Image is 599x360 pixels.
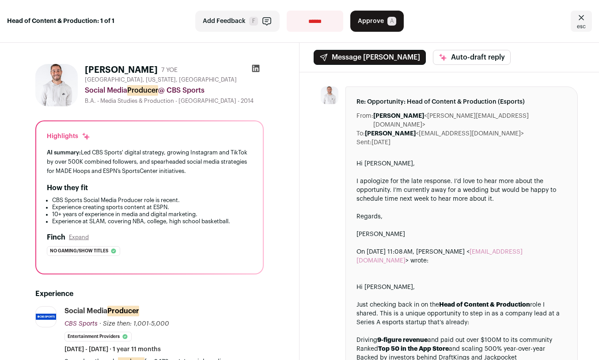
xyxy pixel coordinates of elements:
h2: Finch [47,232,65,243]
div: Hi [PERSON_NAME], [356,283,567,292]
div: Social Media [64,306,139,316]
dt: From: [356,112,373,129]
dt: Sent: [356,138,372,147]
h1: [PERSON_NAME] [85,64,158,76]
li: 10+ years of experience in media and digital marketing. [52,211,252,218]
dd: <[EMAIL_ADDRESS][DOMAIN_NAME]> [365,129,524,138]
span: F [249,17,258,26]
span: AI summary: [47,150,81,155]
h2: How they fit [47,183,88,193]
div: [PERSON_NAME] [356,230,567,239]
span: Add Feedback [203,17,246,26]
span: [GEOGRAPHIC_DATA], [US_STATE], [GEOGRAPHIC_DATA] [85,76,237,83]
button: Auto-draft reply [433,50,511,65]
img: 51e82da40fabc8a85a8a3a8a5941cf8e05efa640b92d54b9f8f75a0dec37aca2.jpg [321,86,338,104]
b: [PERSON_NAME] [373,113,424,119]
blockquote: On [DATE] 11:08 AM, [PERSON_NAME] < > wrote: [356,247,567,274]
span: A [387,17,396,26]
span: esc [577,23,586,30]
div: B.A. - Media Studies & Production - [GEOGRAPHIC_DATA] - 2014 [85,97,264,105]
li: CBS Sports Social Media Producer role is recent. [52,197,252,204]
span: Re: Opportunity: Head of Content & Production (Esports) [356,97,567,106]
img: 51e82da40fabc8a85a8a3a8a5941cf8e05efa640b92d54b9f8f75a0dec37aca2.jpg [35,64,78,106]
li: Experience creating sports content at ESPN. [52,204,252,211]
dt: To: [356,129,365,138]
strong: Head of Content & Production: 1 of 1 [7,17,114,26]
h2: Experience [35,289,264,299]
span: No gaming/show titles [50,247,108,255]
button: Expand [69,234,89,241]
div: Highlights [47,132,91,141]
strong: Head of Content & Production [439,302,530,308]
dd: <[PERSON_NAME][EMAIL_ADDRESS][DOMAIN_NAME]> [373,112,567,129]
b: [PERSON_NAME] [365,131,416,137]
button: Add Feedback F [195,11,280,32]
span: CBS Sports [64,321,98,327]
div: Led CBS Sports' digital strategy, growing Instagram and TikTok by over 500K combined followers, a... [47,148,252,176]
li: Ranked and scaling 500% year-over-year [356,345,567,353]
div: Regards, [356,212,567,221]
mark: Producer [107,306,139,316]
li: Entertainment Providers [64,332,132,341]
div: Social Media @ CBS Sports [85,85,264,96]
a: Close [571,11,592,32]
button: Message [PERSON_NAME] [314,50,426,65]
button: Approve A [350,11,404,32]
div: Just checking back in on the role I shared. This is a unique opportunity to step in as a company ... [356,300,567,327]
dd: [DATE] [372,138,390,147]
span: [DATE] - [DATE] · 1 year 11 months [64,345,161,354]
span: Approve [358,17,384,26]
mark: Producer [127,85,158,96]
img: 50e35d8dfda34f81060530483207baf3b2c929fe8ed3e7165b46320ccf5f9944.jpg [36,314,56,320]
li: Driving and paid out over $100M to its community [356,336,567,345]
li: Experience at SLAM, covering NBA, college, high school basketball. [52,218,252,225]
strong: Top 50 in the App Store [378,346,449,352]
strong: 9-figure revenue [377,337,428,343]
div: I apologize for the late response. I’d love to hear more about the opportunity. I’m currently awa... [356,177,567,203]
span: · Size then: 1,001-5,000 [99,321,169,327]
div: 7 YOE [161,66,178,75]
